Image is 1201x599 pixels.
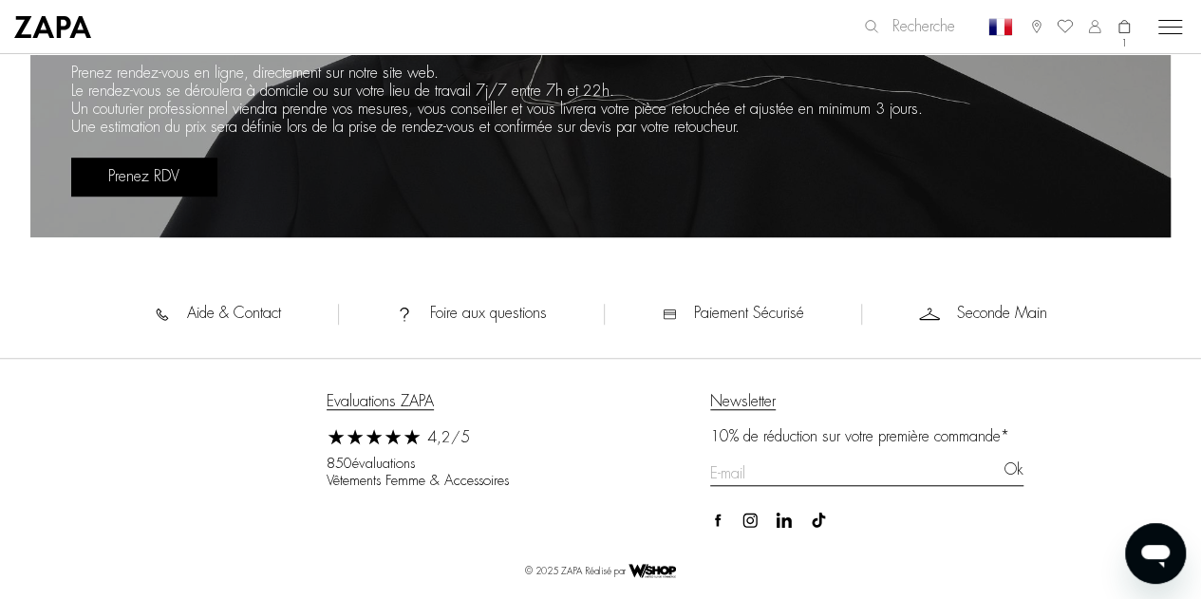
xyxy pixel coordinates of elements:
i: 1 [1121,38,1127,49]
span: 4,2 [427,430,451,445]
input: E-mail [710,461,1023,486]
button: Prenez RDV [71,158,217,197]
span: 850 [327,457,352,471]
a: Seconde Main [919,304,1047,325]
span: Vêtements femme & accessoires [327,473,531,490]
iframe: Bouton de lancement de la fenêtre de messagerie [1125,523,1186,584]
a: Foire aux questions [396,304,662,325]
span: Ok [1004,462,1023,477]
div: Newsletter [710,394,776,410]
p: / [427,429,470,447]
p: Evaluations ZAPA [327,394,434,410]
a: 4,2/5 850évaluationsVêtements femme & accessoires [327,427,531,490]
img: WSHOP® [629,564,676,578]
label: Recherche [864,18,955,36]
span: E-mail [710,465,745,480]
li: évaluations [327,456,531,490]
img: fr.png [988,15,1012,39]
a: Aide & Contact [155,304,396,325]
span: 5 [460,430,470,445]
a: Paiement Sécurisé [662,304,919,325]
button: Ok [1004,461,1023,479]
p: Prenez rendez-vous en ligne, directement sur notre site web. Le rendez-vous se déroulera à domici... [71,65,1131,137]
div: 10% de réduction sur votre première commande* [710,428,1023,446]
